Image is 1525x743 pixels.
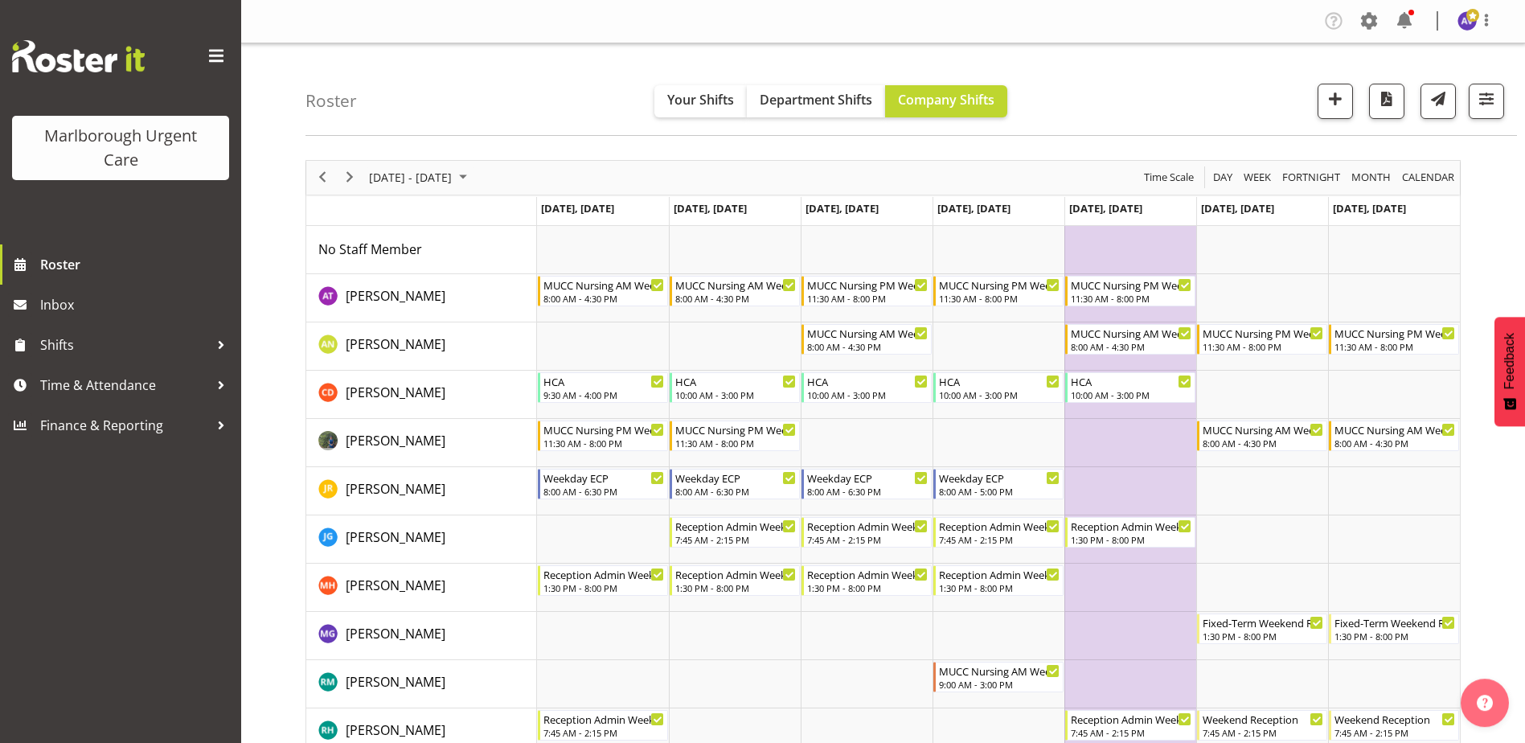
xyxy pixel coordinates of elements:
[538,421,668,451] div: Gloria Varghese"s event - MUCC Nursing PM Weekday Begin From Monday, October 20, 2025 at 11:30:00...
[939,388,1060,401] div: 10:00 AM - 3:00 PM
[1065,372,1195,403] div: Cordelia Davies"s event - HCA Begin From Friday, October 24, 2025 at 10:00:00 AM GMT+13:00 Ends A...
[1502,333,1517,389] span: Feedback
[674,201,747,216] span: [DATE], [DATE]
[1071,388,1191,401] div: 10:00 AM - 3:00 PM
[346,383,445,402] a: [PERSON_NAME]
[1197,421,1327,451] div: Gloria Varghese"s event - MUCC Nursing AM Weekends Begin From Saturday, October 25, 2025 at 8:00:...
[543,277,664,293] div: MUCC Nursing AM Weekday
[1241,167,1274,187] button: Timeline Week
[346,673,445,691] span: [PERSON_NAME]
[538,710,668,741] div: Rochelle Harris"s event - Reception Admin Weekday AM Begin From Monday, October 20, 2025 at 7:45:...
[543,711,664,727] div: Reception Admin Weekday AM
[1457,11,1477,31] img: amber-venning-slater11903.jpg
[1329,710,1459,741] div: Rochelle Harris"s event - Weekend Reception Begin From Sunday, October 26, 2025 at 7:45:00 AM GMT...
[939,663,1060,679] div: MUCC Nursing AM Weekday
[318,240,422,259] a: No Staff Member
[543,581,664,594] div: 1:30 PM - 8:00 PM
[801,372,932,403] div: Cordelia Davies"s event - HCA Begin From Wednesday, October 22, 2025 at 10:00:00 AM GMT+13:00 End...
[1069,201,1142,216] span: [DATE], [DATE]
[939,518,1060,534] div: Reception Admin Weekday AM
[654,85,747,117] button: Your Shifts
[346,431,445,450] a: [PERSON_NAME]
[346,335,445,353] span: [PERSON_NAME]
[801,276,932,306] div: Agnes Tyson"s event - MUCC Nursing PM Weekday Begin From Wednesday, October 22, 2025 at 11:30:00 ...
[937,201,1011,216] span: [DATE], [DATE]
[1334,630,1455,642] div: 1:30 PM - 8:00 PM
[1329,614,1459,644] div: Megan Gander"s event - Fixed-Term Weekend Reception Begin From Sunday, October 26, 2025 at 1:30:0...
[675,518,796,534] div: Reception Admin Weekday AM
[1400,167,1456,187] span: calendar
[939,533,1060,546] div: 7:45 AM - 2:15 PM
[807,485,928,498] div: 8:00 AM - 6:30 PM
[939,485,1060,498] div: 8:00 AM - 5:00 PM
[306,660,537,708] td: Rachel Murphy resource
[933,565,1064,596] div: Margret Hall"s event - Reception Admin Weekday PM Begin From Thursday, October 23, 2025 at 1:30:0...
[1329,421,1459,451] div: Gloria Varghese"s event - MUCC Nursing AM Weekends Begin From Sunday, October 26, 2025 at 8:00:00...
[675,566,796,582] div: Reception Admin Weekday PM
[675,292,796,305] div: 8:00 AM - 4:30 PM
[346,672,445,692] a: [PERSON_NAME]
[543,388,664,401] div: 9:30 AM - 4:00 PM
[807,518,928,534] div: Reception Admin Weekday AM
[807,470,928,486] div: Weekday ECP
[939,566,1060,582] div: Reception Admin Weekday PM
[1203,325,1323,341] div: MUCC Nursing PM Weekends
[346,624,445,643] a: [PERSON_NAME]
[939,373,1060,389] div: HCA
[346,480,445,498] span: [PERSON_NAME]
[1242,167,1273,187] span: Week
[538,276,668,306] div: Agnes Tyson"s event - MUCC Nursing AM Weekday Begin From Monday, October 20, 2025 at 8:00:00 AM G...
[543,470,664,486] div: Weekday ECP
[939,277,1060,293] div: MUCC Nursing PM Weekday
[1065,710,1195,741] div: Rochelle Harris"s event - Reception Admin Weekday AM Begin From Friday, October 24, 2025 at 7:45:...
[1334,421,1455,437] div: MUCC Nursing AM Weekends
[40,293,233,317] span: Inbox
[670,517,800,548] div: Josephine Godinez"s event - Reception Admin Weekday AM Begin From Tuesday, October 21, 2025 at 7:...
[933,372,1064,403] div: Cordelia Davies"s event - HCA Begin From Thursday, October 23, 2025 at 10:00:00 AM GMT+13:00 Ends...
[306,274,537,322] td: Agnes Tyson resource
[807,325,928,341] div: MUCC Nursing AM Weekday
[933,517,1064,548] div: Josephine Godinez"s event - Reception Admin Weekday AM Begin From Thursday, October 23, 2025 at 7...
[1203,421,1323,437] div: MUCC Nursing AM Weekends
[306,467,537,515] td: Jacinta Rangi resource
[1334,726,1455,739] div: 7:45 AM - 2:15 PM
[939,292,1060,305] div: 11:30 AM - 8:00 PM
[885,85,1007,117] button: Company Shifts
[933,469,1064,499] div: Jacinta Rangi"s event - Weekday ECP Begin From Thursday, October 23, 2025 at 8:00:00 AM GMT+13:00...
[1071,533,1191,546] div: 1:30 PM - 8:00 PM
[933,662,1064,692] div: Rachel Murphy"s event - MUCC Nursing AM Weekday Begin From Thursday, October 23, 2025 at 9:00:00 ...
[538,469,668,499] div: Jacinta Rangi"s event - Weekday ECP Begin From Monday, October 20, 2025 at 8:00:00 AM GMT+13:00 E...
[40,373,209,397] span: Time & Attendance
[346,720,445,740] a: [PERSON_NAME]
[1197,324,1327,355] div: Alysia Newman-Woods"s event - MUCC Nursing PM Weekends Begin From Saturday, October 25, 2025 at 1...
[1350,167,1392,187] span: Month
[747,85,885,117] button: Department Shifts
[1420,84,1456,119] button: Send a list of all shifts for the selected filtered period to all rostered employees.
[543,292,664,305] div: 8:00 AM - 4:30 PM
[541,201,614,216] span: [DATE], [DATE]
[807,388,928,401] div: 10:00 AM - 3:00 PM
[1071,373,1191,389] div: HCA
[675,373,796,389] div: HCA
[1369,84,1404,119] button: Download a PDF of the roster according to the set date range.
[670,469,800,499] div: Jacinta Rangi"s event - Weekday ECP Begin From Tuesday, October 21, 2025 at 8:00:00 AM GMT+13:00 ...
[28,124,213,172] div: Marlborough Urgent Care
[346,335,445,354] a: [PERSON_NAME]
[939,470,1060,486] div: Weekday ECP
[939,581,1060,594] div: 1:30 PM - 8:00 PM
[346,527,445,547] a: [PERSON_NAME]
[1318,84,1353,119] button: Add a new shift
[543,373,664,389] div: HCA
[367,167,474,187] button: October 2025
[801,469,932,499] div: Jacinta Rangi"s event - Weekday ECP Begin From Wednesday, October 22, 2025 at 8:00:00 AM GMT+13:0...
[1477,695,1493,711] img: help-xxl-2.png
[1400,167,1457,187] button: Month
[363,161,477,195] div: October 20 - 26, 2025
[346,286,445,306] a: [PERSON_NAME]
[318,240,422,258] span: No Staff Member
[1071,340,1191,353] div: 8:00 AM - 4:30 PM
[1334,614,1455,630] div: Fixed-Term Weekend Reception
[1203,630,1323,642] div: 1:30 PM - 8:00 PM
[670,421,800,451] div: Gloria Varghese"s event - MUCC Nursing PM Weekday Begin From Tuesday, October 21, 2025 at 11:30:0...
[346,528,445,546] span: [PERSON_NAME]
